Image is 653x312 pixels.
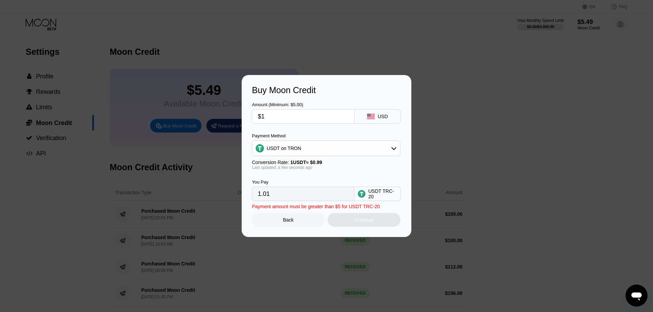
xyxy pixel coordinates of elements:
[290,160,322,165] span: 1 USDT ≈ $0.99
[252,141,400,155] div: USDT on TRON
[252,204,380,209] div: Payment amount must be greater than $5 for USDT TRC-20
[252,165,400,170] div: Last updated: a few seconds ago
[283,217,294,223] div: Back
[267,146,301,151] div: USDT on TRON
[252,160,400,165] div: Conversion Rate:
[252,179,354,185] div: You Pay
[252,213,325,227] div: Back
[252,85,401,95] div: Buy Moon Credit
[626,285,648,307] iframe: Dugme za pokretanje prozora za razmenu poruka
[378,114,388,119] div: USD
[252,102,354,107] div: Amount (Minimum: $5.00)
[252,133,400,138] div: Payment Method
[368,188,397,199] div: USDT TRC-20
[258,110,349,123] input: $0.00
